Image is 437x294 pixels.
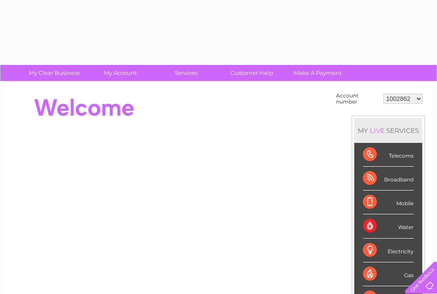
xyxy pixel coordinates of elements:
div: Gas [363,262,414,286]
a: Customer Help [216,65,288,81]
a: Make A Payment [282,65,353,81]
div: LIVE [368,126,386,135]
div: Broadband [363,167,414,191]
a: Services [150,65,222,81]
div: Mobile [363,191,414,214]
div: Telecoms [363,143,414,167]
div: Water [363,214,414,238]
td: Account number [334,90,381,107]
div: MY SERVICES [354,118,422,143]
a: My Account [84,65,156,81]
a: My Clear Business [19,65,90,81]
div: Electricity [363,239,414,262]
